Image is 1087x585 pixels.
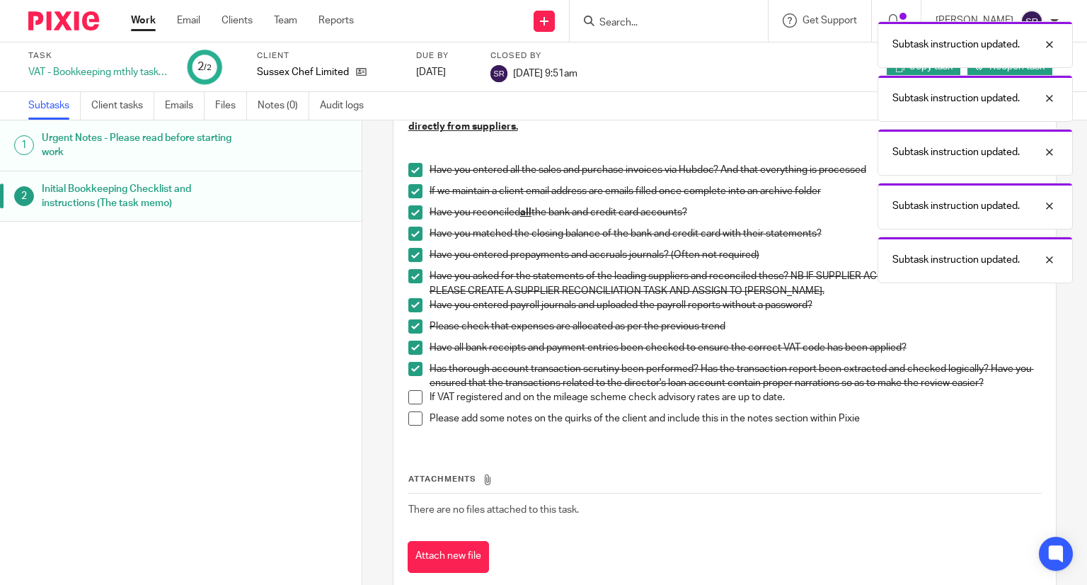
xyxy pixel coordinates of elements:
a: Client tasks [91,92,154,120]
a: Emails [165,92,205,120]
a: Clients [222,13,253,28]
p: Have you asked for the statements of the leading suppliers and reconciled these? NB IF SUPPLIER A... [430,269,1042,298]
a: Files [215,92,247,120]
label: Due by [416,50,473,62]
p: Have all bank receipts and payment entries been checked to ensure the correct VAT code has been a... [430,341,1042,355]
img: svg%3E [490,65,507,82]
p: Please check that expenses are allocated as per the previous trend [430,319,1042,334]
span: Attachments [408,475,476,483]
a: Audit logs [320,92,374,120]
h1: Urgent Notes - Please read before starting work [42,127,246,164]
p: Has thorough account transaction scrutiny been performed? Has the transaction report been extract... [430,362,1042,391]
div: [DATE] [416,65,473,79]
p: Have you entered payroll journals and uploaded the payroll reports without a password? [430,298,1042,312]
a: Reports [318,13,354,28]
img: Pixie [28,11,99,30]
label: Task [28,50,170,62]
label: Closed by [490,50,577,62]
p: Subtask instruction updated. [892,199,1020,213]
span: [DATE] 9:51am [513,68,577,78]
div: 1 [14,135,34,155]
p: Have you entered all the sales and purchase invoices via Hubdoc? And that everything is processed [430,163,1042,177]
a: Email [177,13,200,28]
label: Client [257,50,398,62]
button: Attach new file [408,541,489,573]
p: If VAT registered and on the mileage scheme check advisory rates are up to date. [430,390,1042,404]
p: Sussex Chef Limited [257,65,349,79]
div: 2 [14,186,34,206]
p: Have you entered prepayments and accruals journals? (Often not required) [430,248,1042,262]
u: all [520,208,531,217]
p: Subtask instruction updated. [892,38,1020,52]
a: Subtasks [28,92,81,120]
p: Subtask instruction updated. [892,145,1020,159]
a: Notes (0) [258,92,309,120]
h1: Initial Bookkeeping Checklist and instructions (The task memo) [42,178,246,215]
small: /2 [204,64,212,72]
a: Work [131,13,156,28]
span: There are no files attached to this task. [408,505,579,515]
p: Have you matched the closing balance of the bank and credit card with their statements? [430,227,1042,241]
p: Please add some notes on the quirks of the client and include this in the notes section within Pixie [430,411,1042,426]
div: VAT - Bookkeeping mthly tasks - [DATE] [28,65,170,79]
div: 2 [197,59,212,75]
p: If we maintain a client email address are emails filled once complete into an archive folder [430,184,1042,198]
p: Subtask instruction updated. [892,253,1020,267]
p: Subtask instruction updated. [892,91,1020,106]
a: Team [274,13,297,28]
p: Have you reconciled the bank and credit card accounts? [430,205,1042,220]
img: svg%3E [1020,10,1043,33]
